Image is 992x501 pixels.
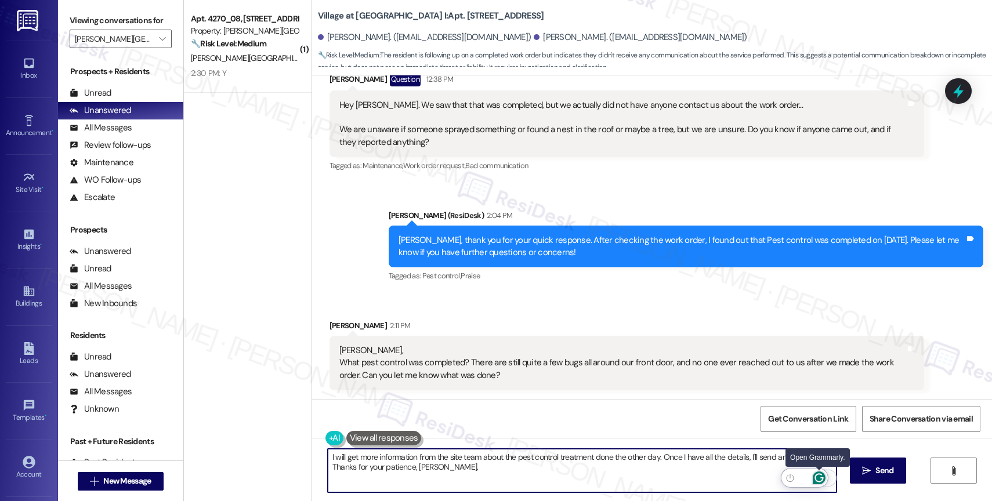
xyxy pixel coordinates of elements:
div: Maintenance [70,157,133,169]
span: Share Conversation via email [870,413,973,425]
a: Insights • [6,224,52,256]
strong: 🔧 Risk Level: Medium [318,50,379,60]
span: Pest control , [422,271,461,281]
div: All Messages [70,122,132,134]
i:  [159,34,165,43]
button: Share Conversation via email [862,406,980,432]
img: ResiDesk Logo [17,10,41,31]
div: Unanswered [70,368,131,380]
span: • [45,412,46,420]
div: Hey [PERSON_NAME]. We saw that that was completed, but we actually did not have anyone contact us... [339,99,906,149]
button: Send [850,458,906,484]
span: Praise [461,271,480,281]
b: Village at [GEOGRAPHIC_DATA] I: Apt. [STREET_ADDRESS] [318,10,544,22]
div: Past + Future Residents [58,435,183,448]
div: [PERSON_NAME]. ([EMAIL_ADDRESS][DOMAIN_NAME]) [534,31,747,43]
div: Property: [PERSON_NAME][GEOGRAPHIC_DATA][PERSON_NAME] [191,25,298,37]
span: • [40,241,42,249]
span: • [42,184,44,192]
i:  [949,466,958,475]
i:  [862,466,871,475]
div: All Messages [70,280,132,292]
span: Bad communication [465,161,528,170]
div: All Messages [70,386,132,398]
a: Leads [6,339,52,370]
div: Past Residents [70,456,140,469]
div: [PERSON_NAME] (ResiDesk) [389,209,983,226]
div: Tagged as: [330,157,924,174]
strong: 🔧 Risk Level: Medium [191,38,266,49]
div: Review follow-ups [70,139,151,151]
span: Work order request , [403,161,466,170]
div: Tagged as: [389,267,983,284]
div: Unread [70,263,111,275]
div: Unread [70,87,111,99]
div: WO Follow-ups [70,174,141,186]
span: • [52,127,53,135]
span: [PERSON_NAME][GEOGRAPHIC_DATA] [191,53,323,63]
a: Templates • [6,395,52,427]
button: New Message [78,472,164,491]
div: [PERSON_NAME], thank you for your quick response. After checking the work order, I found out that... [399,234,965,259]
div: 2:11 PM [387,320,410,332]
div: Unknown [70,403,119,415]
div: Unanswered [70,245,131,257]
div: 2:30 PM: Y [191,68,226,78]
div: [PERSON_NAME] [330,72,924,90]
div: Escalate [70,191,115,204]
span: New Message [103,475,151,487]
span: Get Conversation Link [768,413,848,425]
a: Inbox [6,53,52,85]
div: Apt. 4270_08, [STREET_ADDRESS] [191,13,298,25]
div: Prospects [58,224,183,236]
div: [PERSON_NAME]. ([EMAIL_ADDRESS][DOMAIN_NAME]) [318,31,531,43]
span: Maintenance , [363,161,403,170]
button: Get Conversation Link [761,406,856,432]
div: Prospects + Residents [58,66,183,78]
div: Residents [58,329,183,342]
span: Send [875,464,893,477]
div: Question [390,72,421,86]
a: Account [6,452,52,484]
div: [PERSON_NAME], What pest control was completed? There are still quite a few bugs all around our f... [339,344,906,382]
div: 12:38 PM [423,73,454,85]
textarea: To enrich screen reader interactions, please activate Accessibility in Grammarly extension settings [328,449,837,492]
div: Unanswered [70,104,131,117]
div: 2:04 PM [484,209,512,222]
a: Buildings [6,281,52,313]
input: All communities [75,30,153,48]
label: Viewing conversations for [70,12,172,30]
i:  [90,477,99,486]
a: Site Visit • [6,168,52,199]
div: New Inbounds [70,297,137,310]
div: Unread [70,351,111,363]
div: [PERSON_NAME] [330,320,924,336]
span: : The resident is following up on a completed work order but indicates they didn't receive any co... [318,49,992,74]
